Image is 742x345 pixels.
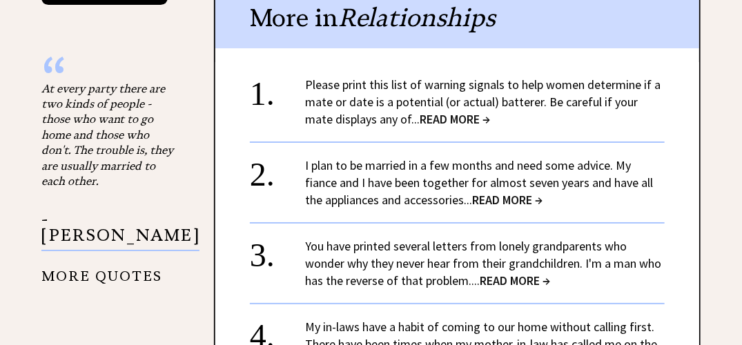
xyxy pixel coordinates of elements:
span: READ MORE → [480,273,550,288]
p: - [PERSON_NAME] [41,212,199,251]
a: Please print this list of warning signals to help women determine if a mate or date is a potentia... [305,77,661,127]
span: Relationships [338,2,496,33]
a: I plan to be married in a few months and need some advice. My fiance and I have been together for... [305,157,653,208]
a: You have printed several letters from lonely grandparents who wonder why they never hear from the... [305,238,661,288]
div: 2. [250,157,305,182]
div: At every party there are two kinds of people - those who want to go home and those who don't. The... [41,81,179,189]
div: 1. [250,76,305,101]
div: 3. [250,237,305,263]
div: 4. [250,318,305,344]
a: MORE QUOTES [41,257,162,284]
span: READ MORE → [472,192,543,208]
span: READ MORE → [420,111,490,127]
div: “ [41,67,179,81]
